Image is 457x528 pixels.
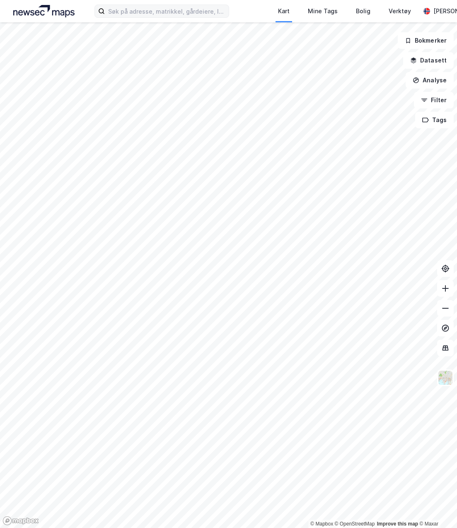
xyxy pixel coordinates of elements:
[2,516,39,526] a: Mapbox homepage
[406,72,454,89] button: Analyse
[416,488,457,528] iframe: Chat Widget
[403,52,454,69] button: Datasett
[377,521,418,527] a: Improve this map
[398,32,454,49] button: Bokmerker
[13,5,75,17] img: logo.a4113a55bc3d86da70a041830d287a7e.svg
[438,370,453,386] img: Z
[310,521,333,527] a: Mapbox
[389,6,411,16] div: Verktøy
[356,6,370,16] div: Bolig
[335,521,375,527] a: OpenStreetMap
[414,92,454,108] button: Filter
[278,6,290,16] div: Kart
[415,112,454,128] button: Tags
[308,6,338,16] div: Mine Tags
[105,5,229,17] input: Søk på adresse, matrikkel, gårdeiere, leietakere eller personer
